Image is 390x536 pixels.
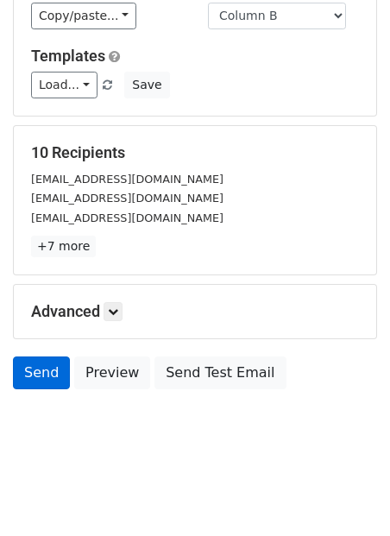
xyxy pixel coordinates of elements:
a: +7 more [31,236,96,257]
iframe: Chat Widget [304,453,390,536]
a: Send [13,356,70,389]
a: Load... [31,72,97,98]
h5: Advanced [31,302,359,321]
a: Preview [74,356,150,389]
small: [EMAIL_ADDRESS][DOMAIN_NAME] [31,173,223,186]
small: [EMAIL_ADDRESS][DOMAIN_NAME] [31,211,223,224]
small: [EMAIL_ADDRESS][DOMAIN_NAME] [31,192,223,205]
h5: 10 Recipients [31,143,359,162]
a: Copy/paste... [31,3,136,29]
a: Send Test Email [154,356,286,389]
a: Templates [31,47,105,65]
button: Save [124,72,169,98]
